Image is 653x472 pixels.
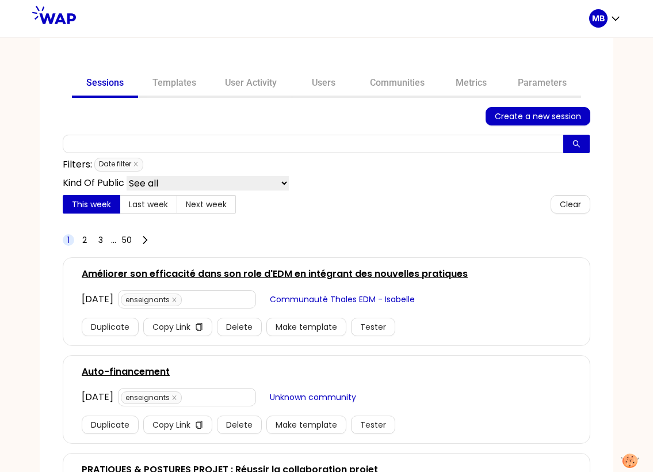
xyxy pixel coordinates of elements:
span: 3 [98,234,103,246]
span: Date filter [94,158,143,172]
div: [DATE] [82,292,113,306]
button: Duplicate [82,416,139,434]
button: Clear [551,195,590,214]
span: This week [72,199,111,210]
a: Parameters [503,70,581,98]
a: Templates [138,70,211,98]
button: Create a new session [486,107,590,125]
p: Filters: [63,158,92,172]
a: Users [291,70,356,98]
span: enseignants [121,294,182,306]
span: 50 [122,234,132,246]
button: Communauté Thales EDM - Isabelle [261,290,424,309]
span: Clear [560,198,581,211]
button: Delete [217,416,262,434]
span: Delete [226,418,253,431]
span: Tester [360,321,386,333]
span: ... [111,233,116,247]
span: enseignants [121,391,182,404]
span: Copy Link [152,418,190,431]
button: Copy Linkcopy [143,318,212,336]
a: Metrics [439,70,503,98]
button: Duplicate [82,318,139,336]
button: Delete [217,318,262,336]
a: Communities [356,70,439,98]
span: Make template [276,321,337,333]
a: Sessions [72,70,138,98]
button: search [563,135,590,153]
span: 2 [82,234,87,246]
span: Tester [360,418,386,431]
span: Last week [129,199,168,210]
span: Next week [186,199,227,210]
a: Améliorer son efficacité dans son role d'EDM en intégrant des nouvelles pratiques [82,267,468,281]
a: Auto-financement [82,365,170,379]
span: Copy Link [152,321,190,333]
span: 1 [67,234,70,246]
a: User Activity [211,70,291,98]
span: Unknown community [270,391,356,404]
span: close [171,395,177,401]
span: Delete [226,321,253,333]
span: Communauté Thales EDM - Isabelle [270,293,415,306]
button: Make template [266,318,346,336]
button: Tester [351,416,395,434]
span: copy [195,323,203,332]
span: Duplicate [91,321,129,333]
button: Make template [266,416,346,434]
span: Make template [276,418,337,431]
div: [DATE] [82,390,113,404]
span: Create a new session [495,110,581,123]
button: Copy Linkcopy [143,416,212,434]
span: copy [195,421,203,430]
button: Unknown community [261,388,365,406]
span: Duplicate [91,418,129,431]
span: search [572,140,581,149]
button: Tester [351,318,395,336]
p: MB [592,13,605,24]
button: MB [589,9,621,28]
span: close [133,161,139,167]
span: close [171,297,177,303]
p: Kind Of Public [63,176,124,191]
